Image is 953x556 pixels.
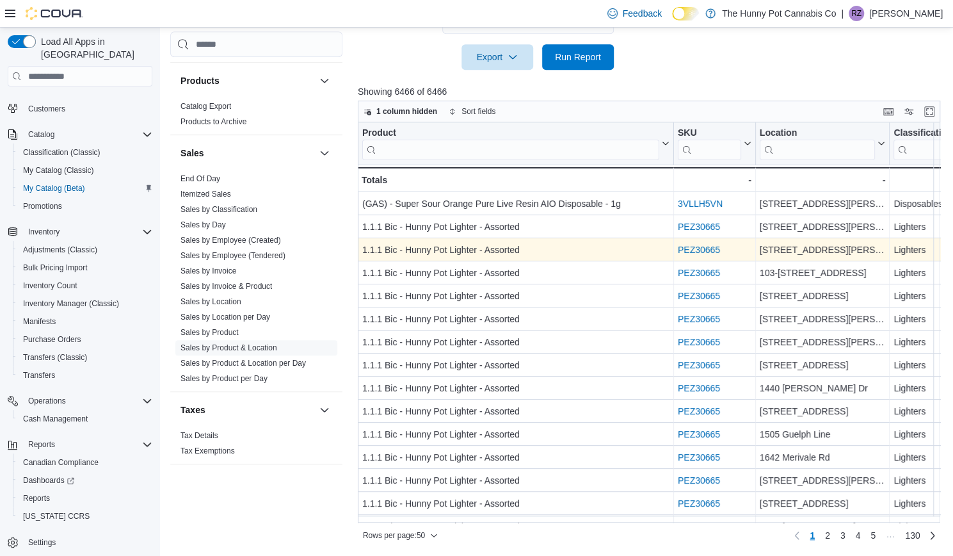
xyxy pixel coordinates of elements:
div: Ramon Zavalza [849,6,864,21]
button: Sort fields [444,104,501,119]
div: - [760,172,886,188]
button: Reports [13,489,157,507]
div: Totals [362,172,669,188]
a: Purchase Orders [18,332,86,347]
span: Sales by Product & Location per Day [180,359,306,369]
span: End Of Day [180,174,220,184]
span: Reports [23,437,152,452]
button: Products [180,75,314,88]
div: 2000 [PERSON_NAME] [760,519,886,535]
span: Catalog [23,127,152,142]
button: Inventory Manager (Classic) [13,295,157,313]
span: Dashboards [23,475,74,486]
span: Washington CCRS [18,509,152,524]
button: Enter fullscreen [922,104,937,119]
a: Settings [23,535,61,550]
div: [STREET_ADDRESS] [760,289,886,304]
span: Settings [23,534,152,550]
img: Cova [26,7,83,20]
span: 1 [810,529,815,542]
a: PEZ30665 [678,222,720,233]
div: 1.1.1 Bic - Hunny Pot Lighter - Assorted [362,243,669,258]
button: [US_STATE] CCRS [13,507,157,525]
span: Cash Management [18,411,152,427]
a: Sales by Invoice [180,267,236,276]
div: 1505 Guelph Line [760,427,886,443]
span: Sales by Classification [180,205,257,215]
button: Page 1 of 130 [805,525,820,546]
a: Sales by Product per Day [180,375,268,384]
a: Page 5 of 130 [865,525,881,546]
a: [US_STATE] CCRS [18,509,95,524]
a: Sales by Product & Location [180,344,277,353]
a: My Catalog (Beta) [18,181,90,196]
span: Inventory Count [23,281,77,291]
span: Operations [23,393,152,409]
span: Inventory Manager (Classic) [18,296,152,311]
span: Run Report [555,51,601,63]
a: Sales by Employee (Tendered) [180,252,285,261]
button: Transfers (Classic) [13,348,157,366]
span: Purchase Orders [23,334,81,345]
span: Manifests [23,316,56,327]
span: Transfers [23,370,55,380]
a: Page 4 of 130 [851,525,866,546]
div: - [678,172,751,188]
span: Catalog Export [180,102,231,112]
a: Page 2 of 130 [820,525,835,546]
span: Settings [28,537,56,548]
span: 1 column hidden [376,106,437,117]
a: Sales by Location [180,298,241,307]
a: Sales by Day [180,221,226,230]
span: Bulk Pricing Import [18,260,152,275]
span: 4 [856,529,861,542]
div: 1.1.1 Bic - Hunny Pot Lighter - Assorted [362,312,669,327]
button: Catalog [23,127,60,142]
span: Sales by Invoice & Product [180,282,272,292]
a: Dashboards [18,473,79,488]
button: Customers [3,99,157,118]
a: PEZ30665 [678,315,720,325]
a: Reports [18,491,55,506]
span: RZ [851,6,861,21]
span: My Catalog (Beta) [23,183,85,193]
a: Classification (Classic) [18,145,106,160]
span: Sales by Employee (Created) [180,236,281,246]
button: Manifests [13,313,157,331]
a: Canadian Compliance [18,455,104,470]
span: Sales by Product per Day [180,374,268,384]
p: Showing 6466 of 6466 [358,85,947,98]
button: Reports [3,436,157,454]
button: Product [362,127,669,160]
button: Reports [23,437,60,452]
button: Export [461,44,533,70]
a: Transfers (Classic) [18,350,92,365]
button: Rows per page:50 [358,528,443,543]
div: 1440 [PERSON_NAME] Dr [760,381,886,397]
span: Purchase Orders [18,332,152,347]
div: 1.1.1 Bic - Hunny Pot Lighter - Assorted [362,381,669,397]
input: Dark Mode [672,7,699,20]
h3: Products [180,75,220,88]
span: Canadian Compliance [18,455,152,470]
div: Location [760,127,876,140]
a: PEZ30665 [678,384,720,394]
button: 1 column hidden [358,104,442,119]
div: 1642 Merivale Rd [760,450,886,466]
span: Bulk Pricing Import [23,263,88,273]
span: Inventory [23,224,152,240]
div: SKU [678,127,741,140]
button: Taxes [317,403,332,418]
div: 1.1.1 Bic - Hunny Pot Lighter - Assorted [362,335,669,350]
button: Sales [317,146,332,161]
a: Itemized Sales [180,190,231,199]
span: Sales by Product [180,328,239,338]
div: Location [760,127,876,160]
a: Sales by Invoice & Product [180,282,272,291]
button: Operations [3,392,157,410]
a: 3VLLH5VN [678,199,723,209]
a: My Catalog (Classic) [18,163,99,178]
span: Sales by Day [180,220,226,231]
div: 103-[STREET_ADDRESS] [760,266,886,281]
span: Sort fields [461,106,495,117]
